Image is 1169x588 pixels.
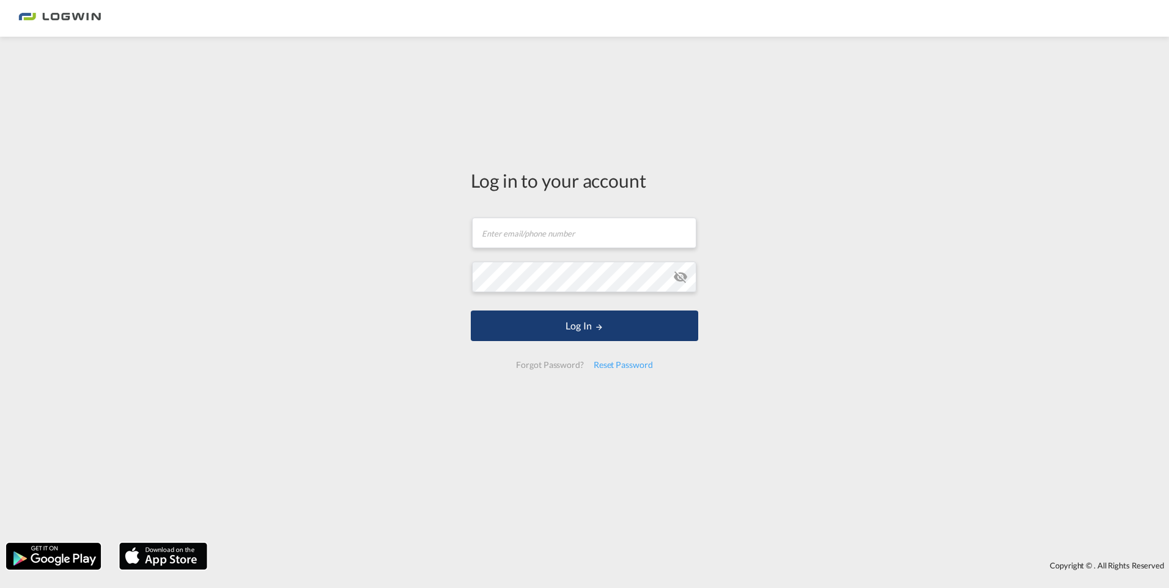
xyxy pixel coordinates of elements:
div: Copyright © . All Rights Reserved [213,555,1169,576]
div: Forgot Password? [511,354,588,376]
button: LOGIN [471,311,698,341]
input: Enter email/phone number [472,218,696,248]
img: apple.png [118,542,208,571]
md-icon: icon-eye-off [673,270,688,284]
div: Log in to your account [471,167,698,193]
div: Reset Password [589,354,658,376]
img: 2761ae10d95411efa20a1f5e0282d2d7.png [18,5,101,32]
img: google.png [5,542,102,571]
